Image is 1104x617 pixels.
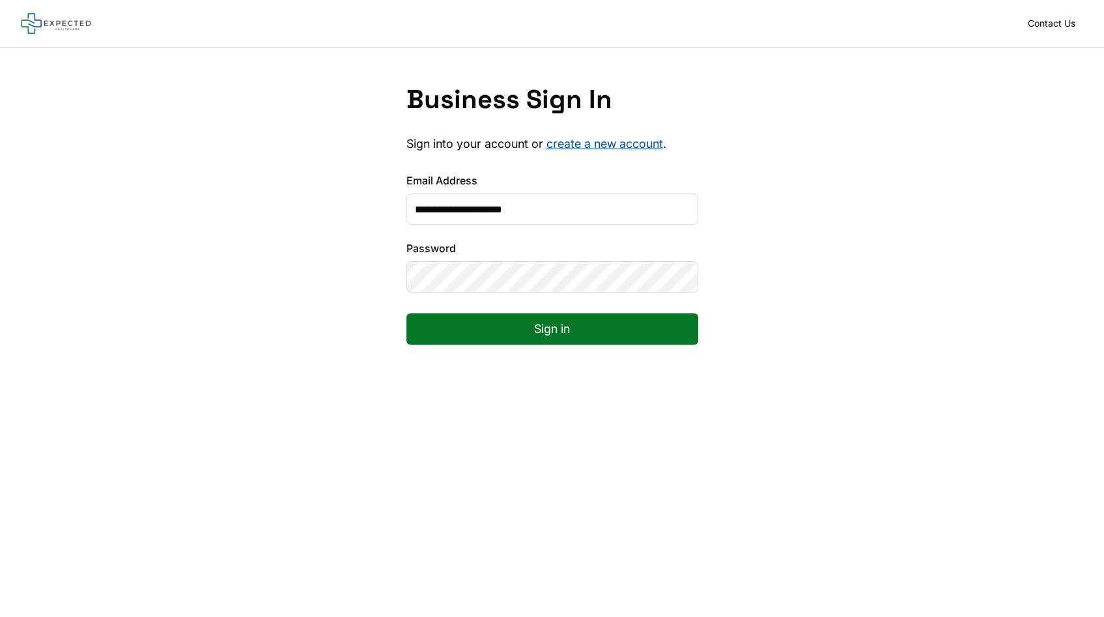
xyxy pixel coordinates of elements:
button: Sign in [406,313,698,345]
h1: Business Sign In [406,84,698,115]
label: Email Address [406,173,698,188]
a: Contact Us [1020,14,1083,33]
a: create a new account [546,137,663,151]
label: Password [406,240,698,256]
p: Sign into your account or . [406,136,698,152]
